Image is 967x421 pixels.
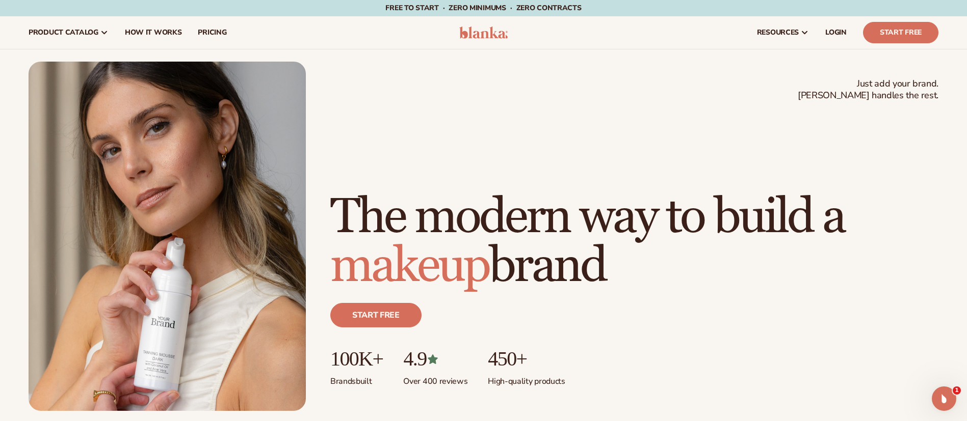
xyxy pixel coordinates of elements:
[757,29,799,37] span: resources
[488,370,565,387] p: High-quality products
[330,303,422,327] a: Start free
[385,3,581,13] span: Free to start · ZERO minimums · ZERO contracts
[488,348,565,370] p: 450+
[932,386,956,411] iframe: Intercom live chat
[330,348,383,370] p: 100K+
[125,29,182,37] span: How It Works
[798,78,938,102] span: Just add your brand. [PERSON_NAME] handles the rest.
[817,16,855,49] a: LOGIN
[863,22,938,43] a: Start Free
[330,236,489,296] span: makeup
[330,370,383,387] p: Brands built
[403,370,467,387] p: Over 400 reviews
[825,29,847,37] span: LOGIN
[20,16,117,49] a: product catalog
[459,26,508,39] img: logo
[117,16,190,49] a: How It Works
[29,62,306,411] img: Female holding tanning mousse.
[190,16,234,49] a: pricing
[29,29,98,37] span: product catalog
[198,29,226,37] span: pricing
[749,16,817,49] a: resources
[330,193,938,291] h1: The modern way to build a brand
[403,348,467,370] p: 4.9
[953,386,961,395] span: 1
